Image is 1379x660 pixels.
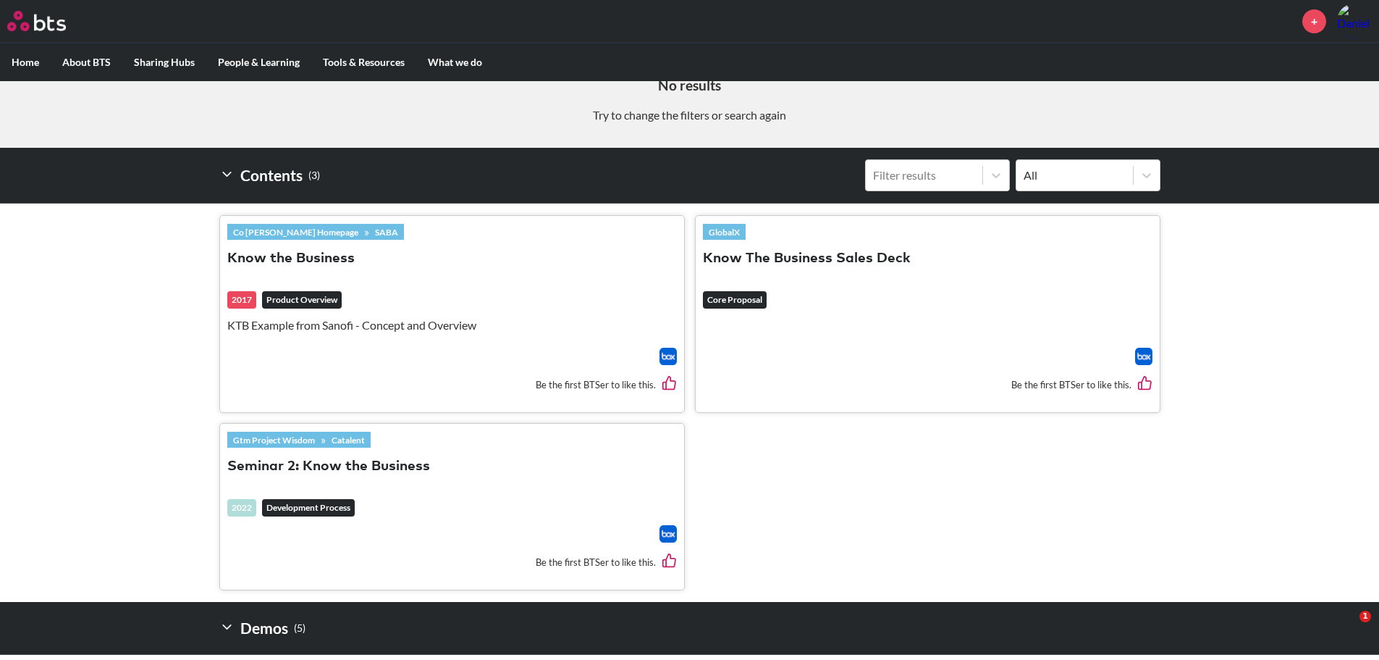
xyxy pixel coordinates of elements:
[227,543,677,582] div: Be the first BTSer to like this.
[1359,611,1371,622] span: 1
[206,43,311,81] label: People & Learning
[416,43,494,81] label: What we do
[11,76,1368,96] h5: No results
[308,166,320,185] small: ( 3 )
[219,614,305,643] h2: Demos
[369,224,404,240] a: SABA
[659,348,677,365] a: Download file from Box
[659,525,677,543] img: Box logo
[659,348,677,365] img: Box logo
[1302,9,1326,33] a: +
[7,11,66,31] img: BTS Logo
[294,619,305,638] small: ( 5 )
[1135,348,1152,365] a: Download file from Box
[227,432,371,448] div: »
[11,107,1368,123] p: Try to change the filters or search again
[227,291,256,309] div: 2017
[326,432,371,448] a: Catalent
[7,11,93,31] a: Go home
[703,365,1152,405] div: Be the first BTSer to like this.
[227,224,404,240] div: »
[1337,4,1372,38] a: Profile
[703,291,767,309] em: Core Proposal
[227,249,355,269] button: Know the Business
[1330,611,1365,646] iframe: Intercom live chat
[873,167,975,183] div: Filter results
[1337,4,1372,38] img: Daniel Mausolf
[227,432,321,448] a: Gtm Project Wisdom
[262,291,342,309] em: Product Overview
[311,43,416,81] label: Tools & Resources
[227,224,364,240] a: Co [PERSON_NAME] Homepage
[659,525,677,543] a: Download file from Box
[1135,348,1152,365] img: Box logo
[262,499,355,517] em: Development Process
[703,249,911,269] button: Know The Business Sales Deck
[227,365,677,405] div: Be the first BTSer to like this.
[227,499,256,517] div: 2022
[1024,167,1126,183] div: All
[227,457,430,477] button: Seminar 2: Know the Business
[703,224,746,240] a: GlobalX
[227,317,677,333] p: KTB Example from Sanofi - Concept and Overview
[51,43,122,81] label: About BTS
[219,159,320,191] h2: Contents
[122,43,206,81] label: Sharing Hubs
